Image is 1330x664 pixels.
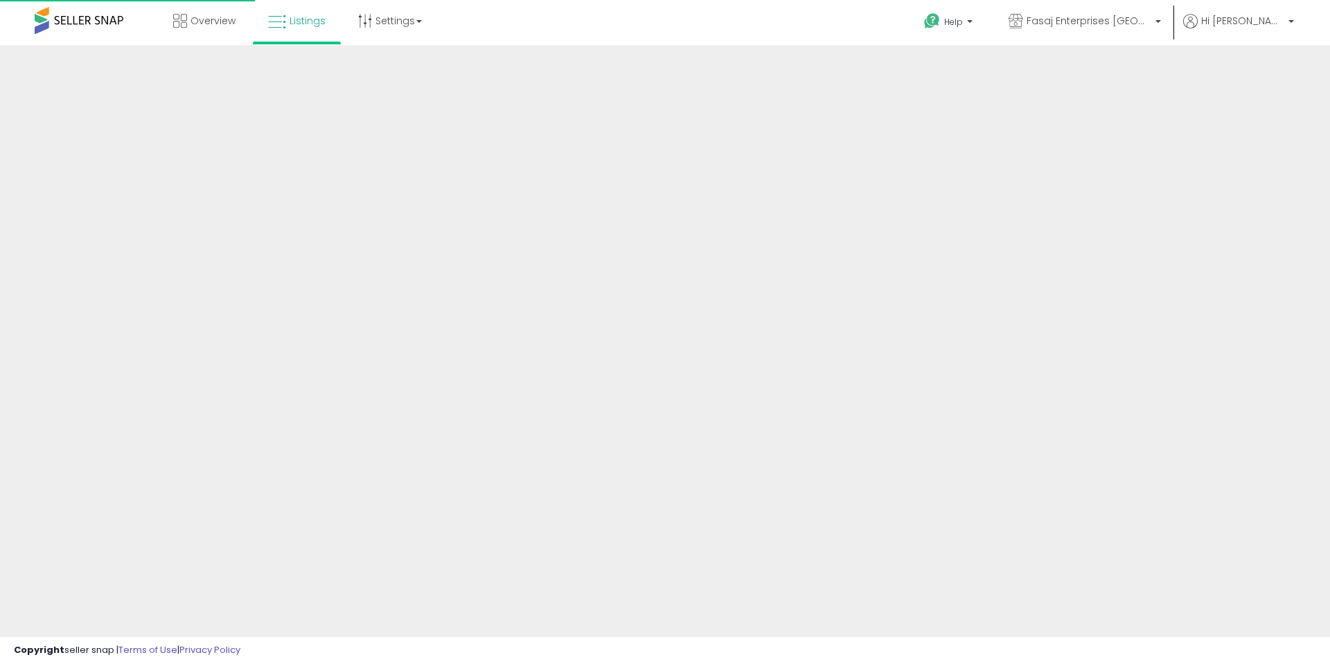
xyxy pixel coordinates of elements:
span: Help [944,16,963,28]
span: Hi [PERSON_NAME] [1201,14,1284,28]
i: Get Help [923,12,941,30]
a: Help [913,2,986,45]
span: Listings [290,14,326,28]
a: Hi [PERSON_NAME] [1183,14,1294,45]
span: Overview [190,14,236,28]
span: Fasaj Enterprises [GEOGRAPHIC_DATA] [1027,14,1151,28]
